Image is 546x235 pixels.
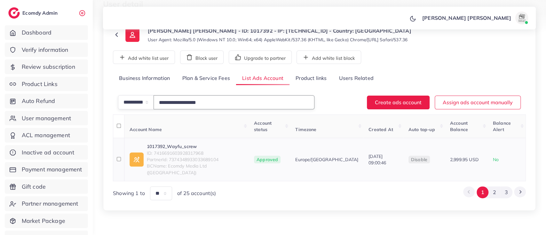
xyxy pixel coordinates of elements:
[5,214,88,228] a: Market Package
[515,12,528,24] img: avatar
[22,148,74,157] span: Inactive ad account
[22,114,71,122] span: User management
[130,127,162,132] span: Account Name
[5,111,88,126] a: User management
[514,186,526,197] button: Go to next page
[22,183,46,191] span: Gift code
[408,127,435,132] span: Auto top-up
[22,63,75,71] span: Review subscription
[8,7,20,19] img: logo
[125,28,139,42] img: ic-user-info.36bf1079.svg
[368,127,393,132] span: Created At
[450,120,468,132] span: Account Balance
[254,156,281,163] span: Approved
[493,157,499,162] span: No
[477,186,488,198] button: Go to page 1
[180,51,224,64] button: Block user
[22,46,68,54] span: Verify information
[176,72,236,85] a: Plan & Service Fees
[22,80,58,88] span: Product Links
[22,10,59,16] h2: Ecomdy Admin
[5,77,88,91] a: Product Links
[5,43,88,57] a: Verify information
[22,28,51,37] span: Dashboard
[147,156,244,163] span: PartnerId: 7374348933033689104
[147,163,244,176] span: BCName: Ecomdy Media Ltd ([GEOGRAPHIC_DATA])
[333,72,379,85] a: Users Related
[22,200,78,208] span: Partner management
[147,143,244,150] a: 1017392_Wayfu_screw
[422,14,511,22] p: [PERSON_NAME] [PERSON_NAME]
[493,120,511,132] span: Balance Alert
[22,217,65,225] span: Market Package
[5,25,88,40] a: Dashboard
[5,94,88,108] a: Auto Refund
[367,96,430,109] button: Create ads account
[297,51,361,64] button: Add white list block
[113,51,175,64] button: Add white list user
[5,59,88,74] a: Review subscription
[289,72,333,85] a: Product links
[5,162,88,177] a: Payment management
[5,196,88,211] a: Partner management
[450,157,479,162] span: 2,999.95 USD
[236,72,289,85] a: List Ads Account
[113,72,176,85] a: Business Information
[229,51,292,64] button: Upgrade to partner
[295,127,316,132] span: Timezone
[254,120,272,132] span: Account status
[22,165,82,174] span: Payment management
[22,97,55,105] span: Auto Refund
[147,150,244,156] span: ID: 7416691603928317968
[5,145,88,160] a: Inactive ad account
[130,153,144,167] img: ic-ad-info.7fc67b75.svg
[5,179,88,194] a: Gift code
[463,186,526,198] ul: Pagination
[22,131,70,139] span: ACL management
[177,190,216,197] span: of 25 account(s)
[113,190,145,197] span: Showing 1 to
[419,12,531,24] a: [PERSON_NAME] [PERSON_NAME]avatar
[411,157,427,162] span: disable
[501,186,512,198] button: Go to page 3
[8,7,59,19] a: logoEcomdy Admin
[295,156,358,163] span: Europe/[GEOGRAPHIC_DATA]
[5,128,88,143] a: ACL management
[148,36,408,43] small: User Agent: Mozilla/5.0 (Windows NT 10.0; Win64; x64) AppleWebKit/537.36 (KHTML, like Gecko) Chro...
[368,153,386,166] span: [DATE] 09:00:46
[435,96,521,109] button: Assign ads account manually
[488,186,500,198] button: Go to page 2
